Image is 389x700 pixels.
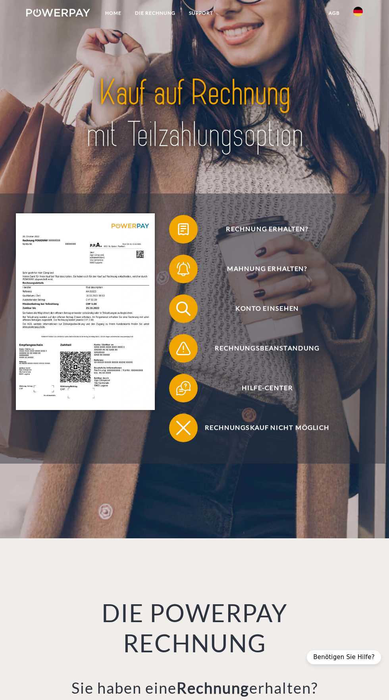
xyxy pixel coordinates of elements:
[180,294,355,323] span: Konto einsehen
[45,598,344,659] h1: DIE POWERPAY RECHNUNG
[175,379,193,397] img: qb_help.svg
[159,213,365,245] a: Rechnung erhalten?
[98,6,128,20] a: Home
[175,220,193,238] img: qb_bill.svg
[159,372,365,404] a: Hilfe-Center
[159,253,365,285] a: Mahnung erhalten?
[180,414,355,442] span: Rechnungskauf nicht möglich
[180,255,355,283] span: Mahnung erhalten?
[175,339,193,357] img: qb_warning.svg
[169,294,355,323] button: Konto einsehen
[177,679,249,697] b: Rechnung
[180,374,355,402] span: Hilfe-Center
[307,650,381,664] div: Benötigen Sie Hilfe?
[169,374,355,402] button: Hilfe-Center
[175,300,193,317] img: qb_search.svg
[169,334,355,363] button: Rechnungsbeanstandung
[159,333,365,364] a: Rechnungsbeanstandung
[175,260,193,278] img: qb_bell.svg
[159,293,365,325] a: Konto einsehen
[169,255,355,283] button: Mahnung erhalten?
[180,215,355,244] span: Rechnung erhalten?
[26,9,90,17] img: logo-powerpay-white.svg
[182,6,220,20] a: SUPPORT
[60,70,329,158] img: title-powerpay_de.svg
[322,6,347,20] a: agb
[353,7,363,16] img: de
[169,414,355,442] button: Rechnungskauf nicht möglich
[16,213,155,410] img: single_invoice_powerpay_de.jpg
[175,419,193,437] img: qb_close.svg
[180,334,355,363] span: Rechnungsbeanstandung
[159,412,365,444] a: Rechnungskauf nicht möglich
[128,6,182,20] a: DIE RECHNUNG
[169,215,355,244] button: Rechnung erhalten?
[45,679,344,698] h3: Sie haben eine erhalten?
